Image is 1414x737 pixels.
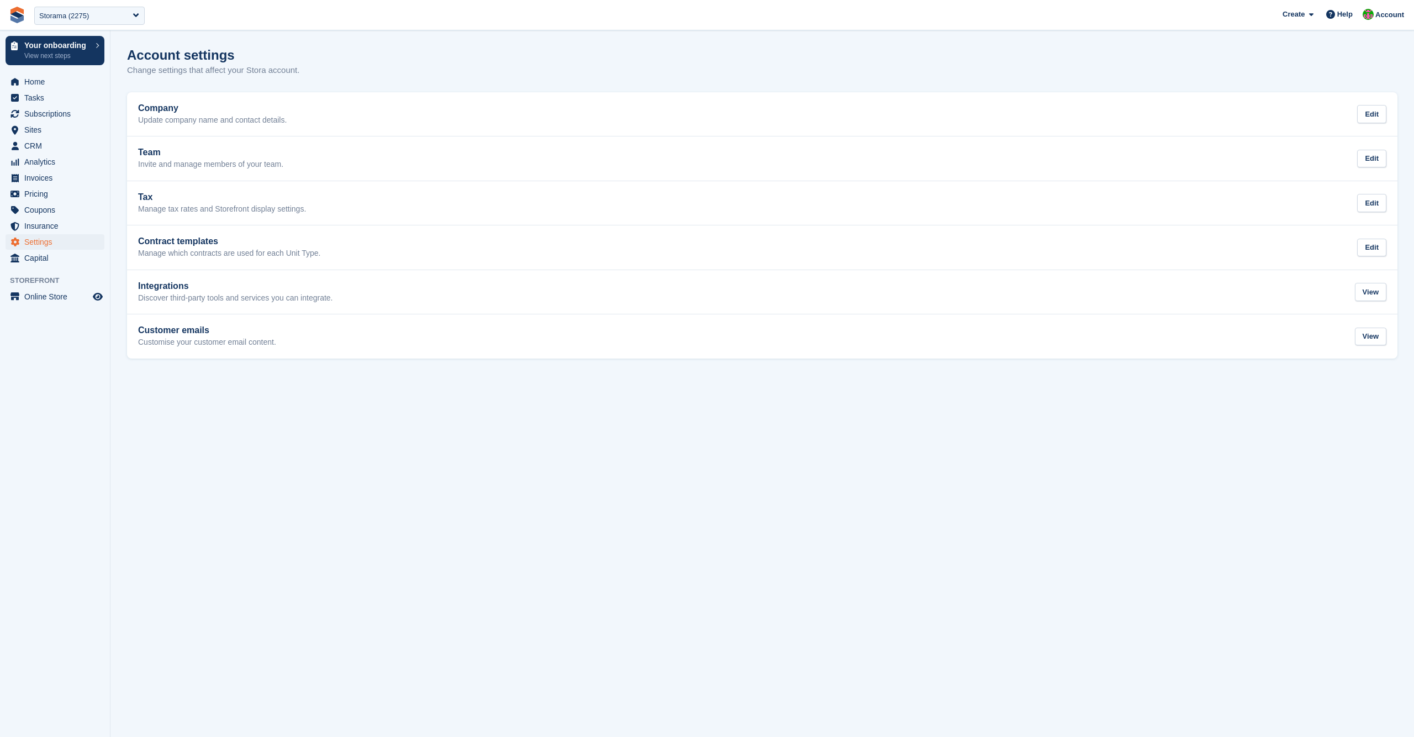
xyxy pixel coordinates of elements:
p: Your onboarding [24,41,90,49]
div: Edit [1357,150,1386,168]
p: Update company name and contact details. [138,115,287,125]
h2: Integrations [138,281,333,291]
a: menu [6,289,104,304]
span: Insurance [24,218,91,234]
a: menu [6,90,104,106]
a: Preview store [91,290,104,303]
span: Home [24,74,91,90]
p: Discover third-party tools and services you can integrate. [138,293,333,303]
a: menu [6,122,104,138]
div: Edit [1357,105,1386,123]
p: Manage which contracts are used for each Unit Type. [138,249,320,259]
h2: Company [138,103,287,113]
p: Manage tax rates and Storefront display settings. [138,204,306,214]
span: Help [1337,9,1353,20]
a: menu [6,218,104,234]
h2: Team [138,148,283,157]
span: Tasks [24,90,91,106]
a: menu [6,138,104,154]
img: stora-icon-8386f47178a22dfd0bd8f6a31ec36ba5ce8667c1dd55bd0f319d3a0aa187defe.svg [9,7,25,23]
a: menu [6,170,104,186]
h2: Customer emails [138,325,276,335]
span: Online Store [24,289,91,304]
a: Team Invite and manage members of your team. Edit [127,136,1397,181]
img: Will McNeilly [1363,9,1374,20]
span: Account [1375,9,1404,20]
p: Change settings that affect your Stora account. [127,64,299,77]
span: Coupons [24,202,91,218]
span: Invoices [24,170,91,186]
a: Company Update company name and contact details. Edit [127,92,1397,136]
span: Analytics [24,154,91,170]
div: View [1355,283,1386,301]
h2: Contract templates [138,236,320,246]
span: Sites [24,122,91,138]
span: Subscriptions [24,106,91,122]
span: CRM [24,138,91,154]
p: Customise your customer email content. [138,338,276,348]
div: Edit [1357,239,1386,257]
a: menu [6,74,104,90]
a: Tax Manage tax rates and Storefront display settings. Edit [127,181,1397,225]
a: Integrations Discover third-party tools and services you can integrate. View [127,270,1397,314]
span: Create [1283,9,1305,20]
a: menu [6,202,104,218]
a: menu [6,234,104,250]
span: Capital [24,250,91,266]
h1: Account settings [127,48,235,62]
a: Your onboarding View next steps [6,36,104,65]
p: Invite and manage members of your team. [138,160,283,170]
h2: Tax [138,192,306,202]
span: Storefront [10,275,110,286]
a: menu [6,250,104,266]
a: menu [6,154,104,170]
a: Contract templates Manage which contracts are used for each Unit Type. Edit [127,225,1397,270]
div: Edit [1357,194,1386,212]
a: Customer emails Customise your customer email content. View [127,314,1397,359]
div: View [1355,328,1386,346]
a: menu [6,106,104,122]
span: Settings [24,234,91,250]
p: View next steps [24,51,90,61]
div: Storama (2275) [39,10,89,22]
a: menu [6,186,104,202]
span: Pricing [24,186,91,202]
